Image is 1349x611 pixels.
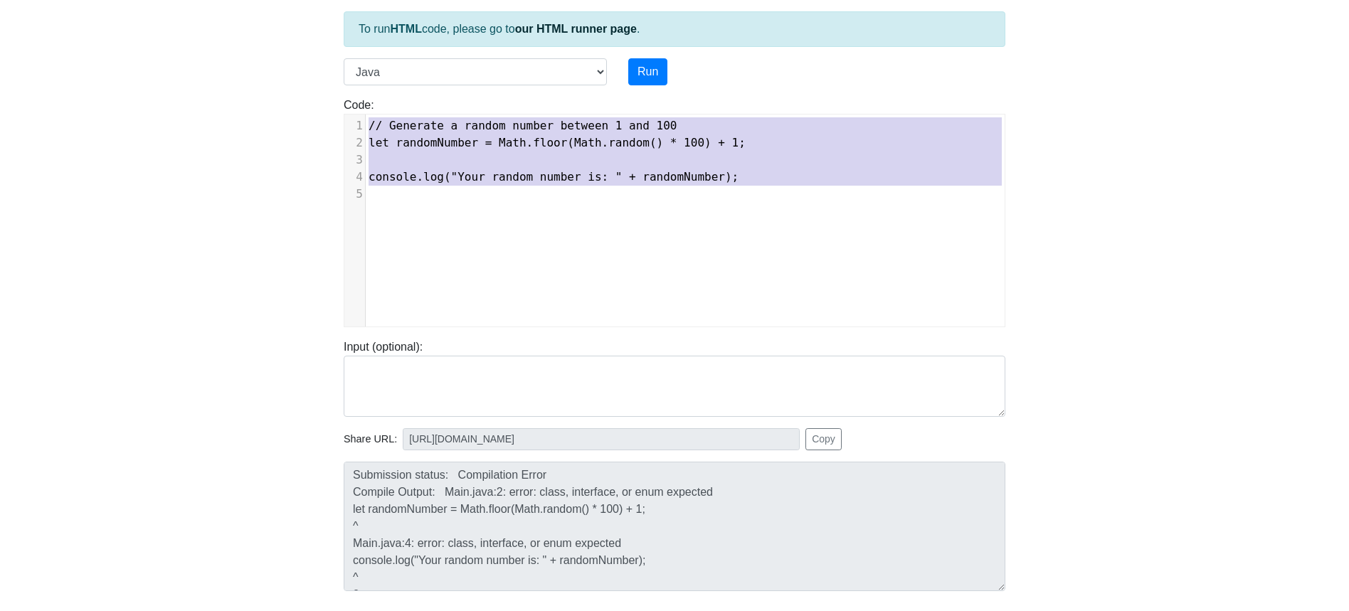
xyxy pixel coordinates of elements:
[344,169,365,186] div: 4
[333,97,1016,327] div: Code:
[403,428,800,450] input: No share available yet
[515,23,637,35] a: our HTML runner page
[369,170,739,184] span: console.log("Your random number is: " + randomNumber);
[333,339,1016,417] div: Input (optional):
[344,186,365,203] div: 5
[390,23,421,35] strong: HTML
[344,432,397,447] span: Share URL:
[628,58,667,85] button: Run
[369,119,677,132] span: // Generate a random number between 1 and 100
[805,428,842,450] button: Copy
[369,136,746,149] span: let randomNumber = Math.floor(Math.random() * 100) + 1;
[344,11,1005,47] div: To run code, please go to .
[344,152,365,169] div: 3
[344,134,365,152] div: 2
[344,117,365,134] div: 1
